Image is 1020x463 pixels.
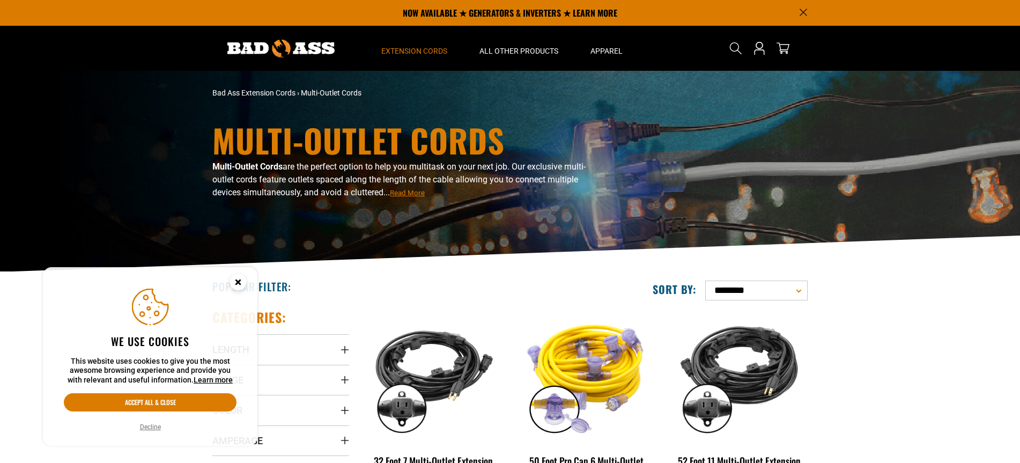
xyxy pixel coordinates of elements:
span: Read More [390,189,425,197]
img: black [366,314,501,438]
button: Decline [137,422,164,432]
h2: We use cookies [64,334,236,348]
span: Extension Cords [381,46,447,56]
img: black [671,314,807,438]
summary: Search [727,40,744,57]
img: Bad Ass Extension Cords [227,40,335,57]
a: Bad Ass Extension Cords [212,89,295,97]
summary: Color [212,395,349,425]
summary: Gauge [212,365,349,395]
span: All Other Products [479,46,558,56]
summary: Amperage [212,425,349,455]
nav: breadcrumbs [212,87,604,99]
b: Multi-Outlet Cords [212,161,283,172]
h1: Multi-Outlet Cords [212,124,604,156]
img: yellow [519,314,654,438]
span: are the perfect option to help you multitask on your next job. Our exclusive multi-outlet cords f... [212,161,586,197]
summary: Apparel [574,26,639,71]
span: › [297,89,299,97]
aside: Cookie Consent [43,267,257,446]
p: This website uses cookies to give you the most awesome browsing experience and provide you with r... [64,357,236,385]
a: Learn more [194,376,233,384]
span: Apparel [590,46,623,56]
summary: All Other Products [463,26,574,71]
button: Accept all & close [64,393,236,411]
label: Sort by: [653,282,697,296]
summary: Length [212,334,349,364]
summary: Extension Cords [365,26,463,71]
span: Multi-Outlet Cords [301,89,361,97]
